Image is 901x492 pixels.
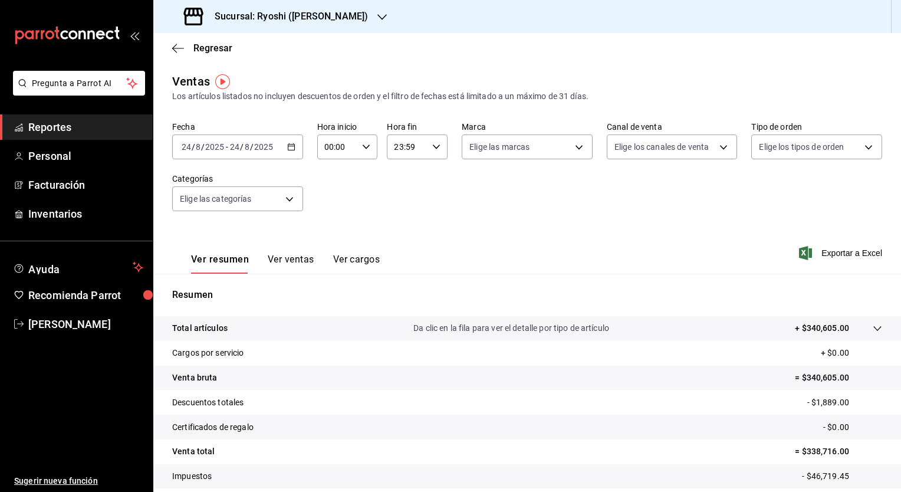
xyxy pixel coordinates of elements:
button: open_drawer_menu [130,31,139,40]
p: Resumen [172,288,882,302]
label: Marca [462,123,593,131]
p: - $0.00 [823,421,882,434]
span: Elige las marcas [469,141,530,153]
label: Fecha [172,123,303,131]
h3: Sucursal: Ryoshi ([PERSON_NAME]) [205,9,368,24]
p: - $1,889.00 [807,396,882,409]
span: / [201,142,205,152]
button: Ver cargos [333,254,380,274]
p: Da clic en la fila para ver el detalle por tipo de artículo [413,322,609,334]
span: / [240,142,244,152]
p: - $46,719.45 [802,470,882,483]
input: -- [244,142,250,152]
p: Total artículos [172,322,228,334]
p: Impuestos [172,470,212,483]
span: Personal [28,148,143,164]
div: Ventas [172,73,210,90]
span: Ayuda [28,260,128,274]
span: Inventarios [28,206,143,222]
span: / [192,142,195,152]
p: + $0.00 [821,347,882,359]
label: Tipo de orden [751,123,882,131]
p: + $340,605.00 [795,322,849,334]
span: Recomienda Parrot [28,287,143,303]
label: Hora fin [387,123,448,131]
p: = $340,605.00 [795,372,882,384]
input: -- [195,142,201,152]
span: Elige los canales de venta [614,141,709,153]
button: Ver resumen [191,254,249,274]
p: = $338,716.00 [795,445,882,458]
input: -- [181,142,192,152]
span: [PERSON_NAME] [28,316,143,332]
span: Sugerir nueva función [14,475,143,487]
label: Categorías [172,175,303,183]
div: Los artículos listados no incluyen descuentos de orden y el filtro de fechas está limitado a un m... [172,90,882,103]
span: Reportes [28,119,143,135]
span: Facturación [28,177,143,193]
p: Venta total [172,445,215,458]
p: Certificados de regalo [172,421,254,434]
button: Exportar a Excel [801,246,882,260]
button: Regresar [172,42,232,54]
input: ---- [254,142,274,152]
span: - [226,142,228,152]
span: / [250,142,254,152]
input: ---- [205,142,225,152]
p: Venta bruta [172,372,217,384]
label: Hora inicio [317,123,378,131]
button: Ver ventas [268,254,314,274]
div: navigation tabs [191,254,380,274]
img: Tooltip marker [215,74,230,89]
input: -- [229,142,240,152]
p: Cargos por servicio [172,347,244,359]
span: Pregunta a Parrot AI [32,77,127,90]
span: Elige las categorías [180,193,252,205]
span: Elige los tipos de orden [759,141,844,153]
button: Pregunta a Parrot AI [13,71,145,96]
a: Pregunta a Parrot AI [8,86,145,98]
label: Canal de venta [607,123,738,131]
span: Regresar [193,42,232,54]
p: Descuentos totales [172,396,244,409]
